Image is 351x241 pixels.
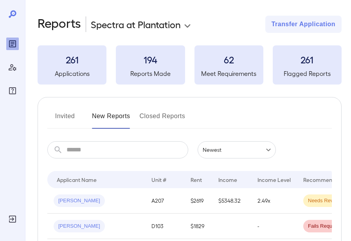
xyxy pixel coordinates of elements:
button: Closed Reports [140,110,185,129]
td: A207 [145,188,184,214]
h3: 194 [116,53,185,66]
td: $2619 [184,188,212,214]
h5: Meet Requirements [194,69,263,78]
h5: Applications [38,69,106,78]
h2: Reports [38,16,81,33]
div: Unit # [151,175,166,184]
h3: 261 [273,53,342,66]
h5: Reports Made [116,69,185,78]
span: [PERSON_NAME] [54,197,105,205]
p: Spectra at Plantation [91,18,181,31]
div: Applicant Name [57,175,97,184]
div: Income [218,175,237,184]
td: D103 [145,214,184,239]
div: Rent [191,175,203,184]
div: Log Out [6,213,19,225]
h5: Flagged Reports [273,69,342,78]
div: FAQ [6,85,19,97]
button: Transfer Application [265,16,342,33]
div: Recommendation [303,175,348,184]
div: Reports [6,38,19,50]
summary: 261Applications194Reports Made62Meet Requirements261Flagged Reports [38,45,342,85]
span: [PERSON_NAME] [54,223,105,230]
h3: 261 [38,53,106,66]
td: 2.49x [251,188,297,214]
h3: 62 [194,53,263,66]
div: Manage Users [6,61,19,74]
button: Invited [47,110,83,129]
td: $5348.32 [212,188,251,214]
button: New Reports [92,110,130,129]
td: - [251,214,297,239]
div: Income Level [257,175,291,184]
td: $1829 [184,214,212,239]
span: Needs Review [303,197,346,205]
div: Newest [198,141,276,158]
